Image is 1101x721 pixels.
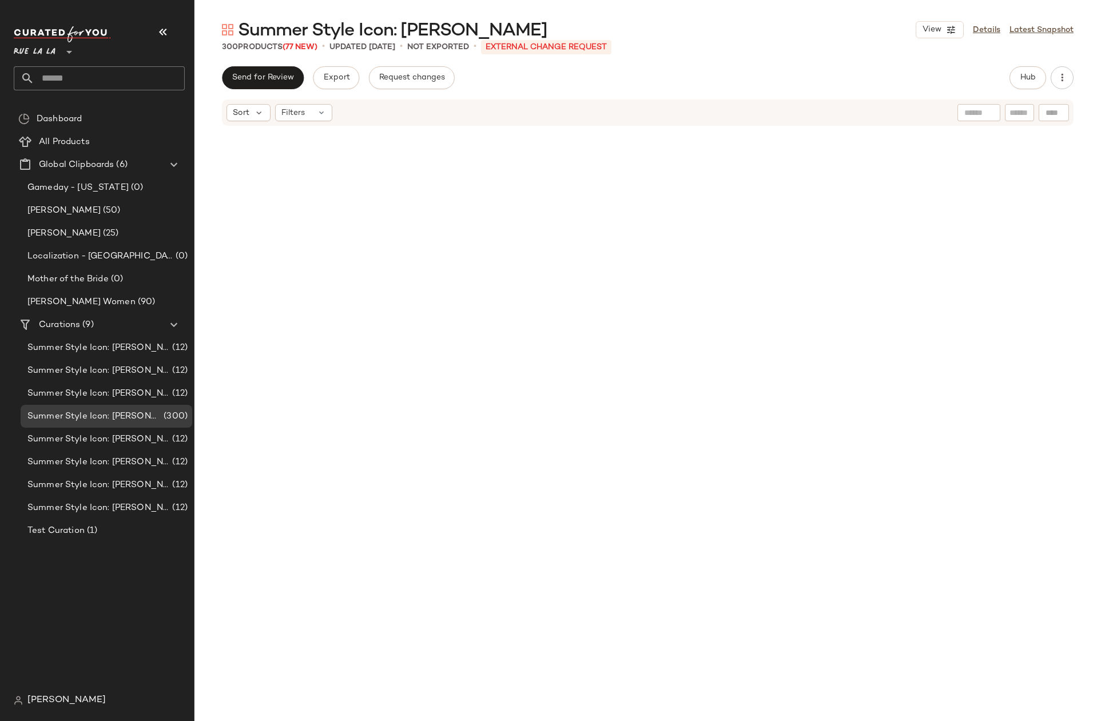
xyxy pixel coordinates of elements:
span: Summer Style Icon: [PERSON_NAME] [27,341,170,354]
span: (12) [170,501,188,515]
button: Request changes [369,66,455,89]
span: (0) [173,250,188,263]
span: (12) [170,387,188,400]
span: Summer Style Icon: [PERSON_NAME] [27,410,161,423]
span: (300) [161,410,188,423]
span: Sort [233,107,249,119]
span: (12) [170,364,188,377]
span: Global Clipboards [39,158,114,172]
a: Latest Snapshot [1009,24,1074,36]
img: svg%3e [222,24,233,35]
span: Filters [281,107,305,119]
span: Export [323,73,349,82]
span: • [322,40,325,54]
span: Test Curation [27,524,85,537]
span: Summer Style Icon: [PERSON_NAME] (Blue) [27,433,170,446]
span: Rue La La [14,39,55,59]
img: svg%3e [18,113,30,125]
span: (77 New) [283,43,317,51]
span: [PERSON_NAME] [27,204,101,217]
span: Dashboard [37,113,82,126]
span: [PERSON_NAME] [27,227,101,240]
span: (1) [85,524,97,537]
p: External Change Request [481,40,611,54]
span: Send for Review [232,73,294,82]
span: Summer Style Icon: [PERSON_NAME] (Blue) [27,364,170,377]
button: Send for Review [222,66,304,89]
span: (12) [170,456,188,469]
span: (0) [109,273,123,286]
p: Not Exported [407,41,469,53]
span: Gameday - [US_STATE] [27,181,129,194]
span: Summer Style Icon: [PERSON_NAME] [27,479,170,492]
span: All Products [39,136,90,149]
span: Summer Style Icon: [PERSON_NAME] Women [27,501,170,515]
span: Curations [39,318,80,332]
div: Products [222,41,317,53]
span: (50) [101,204,121,217]
span: [PERSON_NAME] Women [27,296,136,309]
span: (90) [136,296,156,309]
span: Mother of the Bride [27,273,109,286]
span: • [474,40,476,54]
span: (25) [101,227,119,240]
span: (9) [80,318,93,332]
a: Details [973,24,1000,36]
span: 300 [222,43,238,51]
span: Hub [1020,73,1036,82]
span: View [922,25,941,34]
span: Summer Style Icon: [PERSON_NAME] (Pink) [27,456,170,469]
span: • [400,40,403,54]
span: Summer Style Icon: [PERSON_NAME] [238,19,547,42]
span: (12) [170,433,188,446]
button: Hub [1009,66,1046,89]
span: (0) [129,181,143,194]
img: svg%3e [14,696,23,705]
span: (12) [170,341,188,354]
span: (6) [114,158,127,172]
span: Summer Style Icon: [PERSON_NAME] [27,387,170,400]
button: View [916,21,964,38]
span: Request changes [379,73,445,82]
span: [PERSON_NAME] [27,694,106,707]
span: Localization - [GEOGRAPHIC_DATA] [27,250,173,263]
p: updated [DATE] [329,41,395,53]
span: (12) [170,479,188,492]
button: Export [313,66,359,89]
img: cfy_white_logo.C9jOOHJF.svg [14,26,111,42]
